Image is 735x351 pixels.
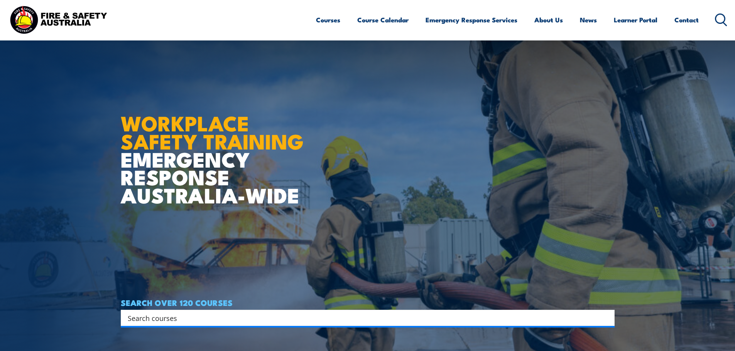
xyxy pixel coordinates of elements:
a: News [580,10,597,30]
a: Contact [674,10,699,30]
a: Emergency Response Services [426,10,517,30]
input: Search input [128,312,598,324]
strong: WORKPLACE SAFETY TRAINING [121,106,304,156]
h1: EMERGENCY RESPONSE AUSTRALIA-WIDE [121,94,309,204]
h4: SEARCH OVER 120 COURSES [121,298,615,307]
a: Courses [316,10,340,30]
form: Search form [129,312,599,323]
a: Course Calendar [357,10,409,30]
button: Search magnifier button [601,312,612,323]
a: Learner Portal [614,10,657,30]
a: About Us [534,10,563,30]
